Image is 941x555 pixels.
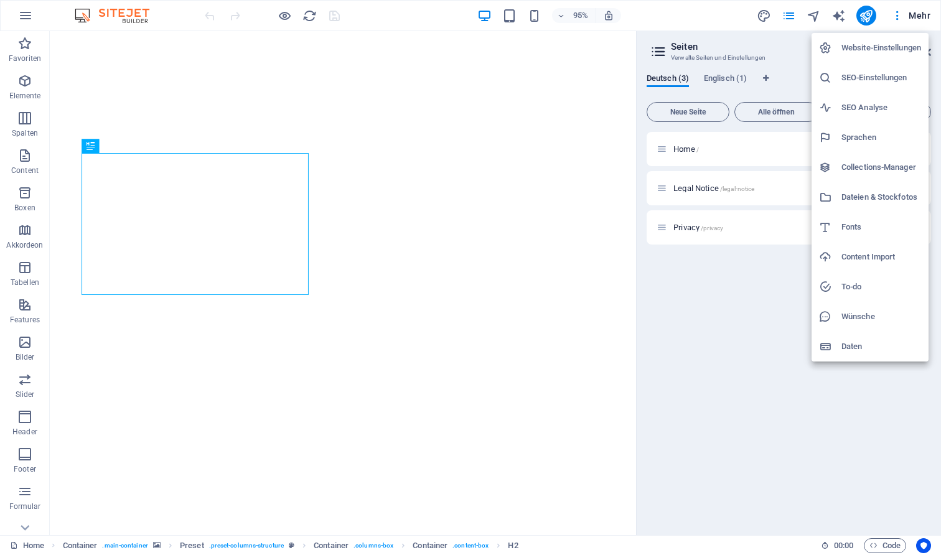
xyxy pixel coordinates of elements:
h6: Daten [841,339,921,354]
h6: Sprachen [841,130,921,145]
h6: SEO Analyse [841,100,921,115]
h6: To-do [841,279,921,294]
h6: Dateien & Stockfotos [841,190,921,205]
h6: Collections-Manager [841,160,921,175]
h6: Website-Einstellungen [841,40,921,55]
h6: Content Import [841,250,921,264]
h6: Wünsche [841,309,921,324]
h6: Fonts [841,220,921,235]
h6: SEO-Einstellungen [841,70,921,85]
